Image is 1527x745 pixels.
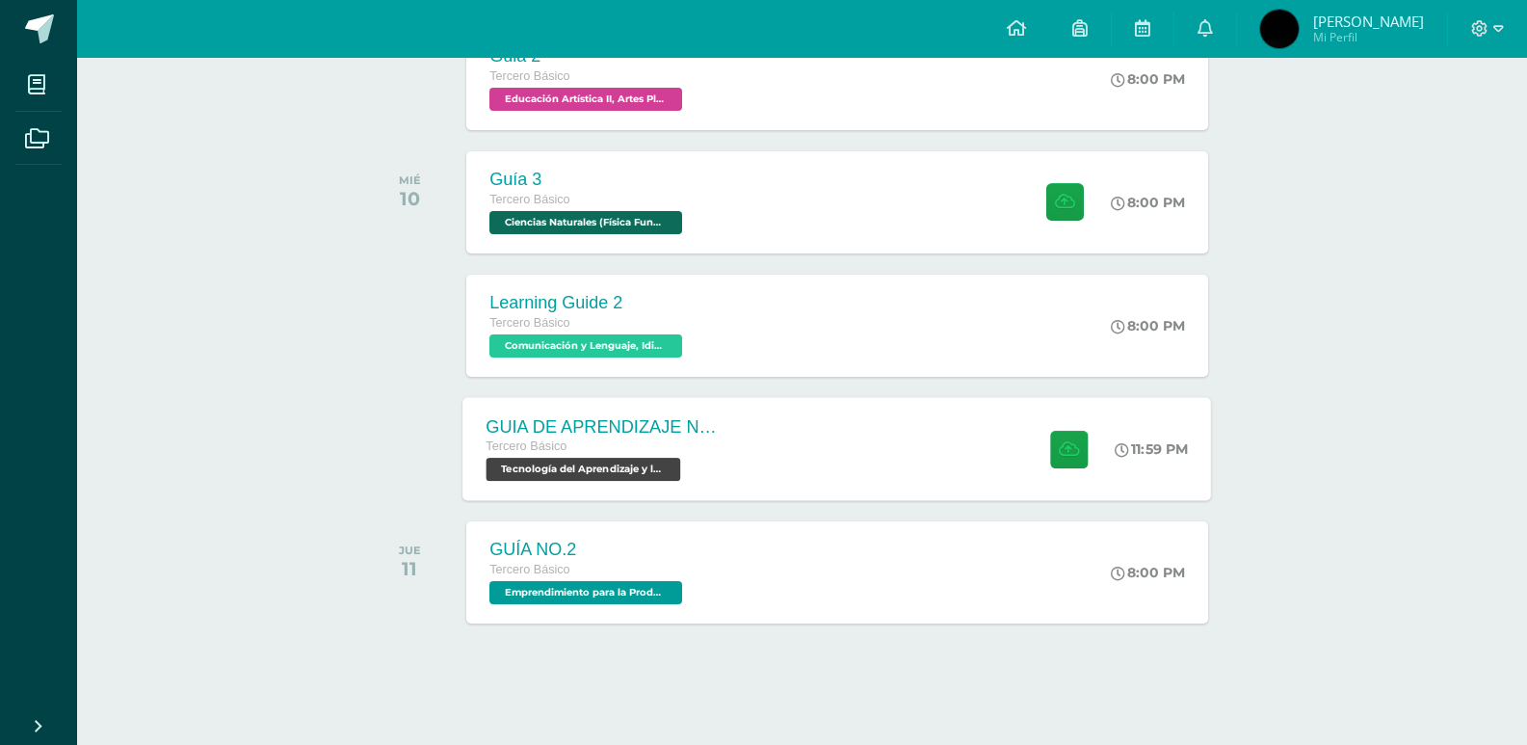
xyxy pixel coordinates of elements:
div: Guía 3 [489,170,687,190]
div: MIÉ [399,173,421,187]
div: 11 [399,557,421,580]
div: 10 [399,187,421,210]
span: Tercero Básico [487,439,567,453]
div: 8:00 PM [1111,194,1185,211]
span: Tecnología del Aprendizaje y la Comunicación (TIC) 'D' [487,458,681,481]
div: 8:00 PM [1111,317,1185,334]
span: Tercero Básico [489,316,569,330]
span: Comunicación y Lenguaje, Idioma Extranjero Inglés 'D' [489,334,682,358]
div: JUE [399,544,421,557]
span: Educación Artística II, Artes Plásticas 'D' [489,88,682,111]
span: [PERSON_NAME] [1313,12,1424,31]
div: 8:00 PM [1111,70,1185,88]
div: 11:59 PM [1116,440,1189,458]
span: Tercero Básico [489,563,569,576]
span: Tercero Básico [489,69,569,83]
div: GUIA DE APRENDIZAJE NO 3 / VIDEO [487,416,720,437]
div: 8:00 PM [1111,564,1185,581]
div: Learning Guide 2 [489,293,687,313]
span: Tercero Básico [489,193,569,206]
span: Mi Perfil [1313,29,1424,45]
div: GUÍA NO.2 [489,540,687,560]
img: 2f046f4523e7552fc62f74ed53b3d6b1.png [1260,10,1299,48]
span: Ciencias Naturales (Física Fundamental) 'D' [489,211,682,234]
span: Emprendimiento para la Productividad 'D' [489,581,682,604]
